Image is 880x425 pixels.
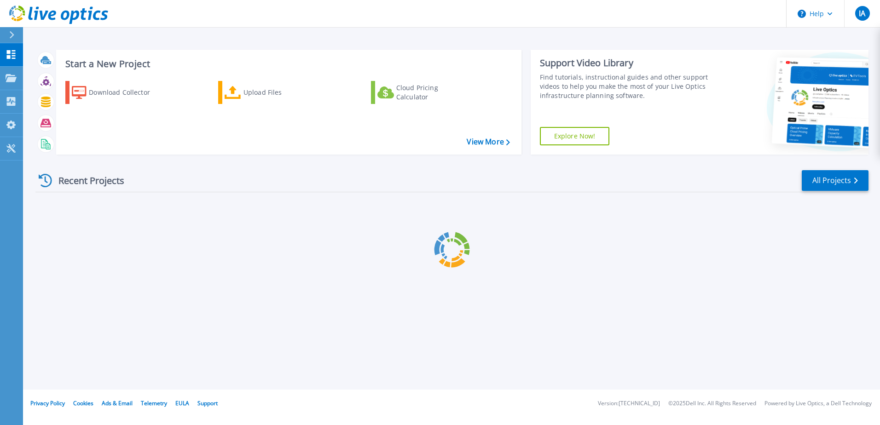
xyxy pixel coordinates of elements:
div: Download Collector [89,83,162,102]
a: Telemetry [141,399,167,407]
div: Find tutorials, instructional guides and other support videos to help you make the most of your L... [540,73,712,100]
a: Upload Files [218,81,321,104]
a: All Projects [802,170,868,191]
a: Support [197,399,218,407]
a: Explore Now! [540,127,610,145]
li: Powered by Live Optics, a Dell Technology [764,401,872,407]
a: Cookies [73,399,93,407]
span: IA [859,10,865,17]
a: EULA [175,399,189,407]
a: Ads & Email [102,399,133,407]
div: Cloud Pricing Calculator [396,83,470,102]
h3: Start a New Project [65,59,509,69]
a: Cloud Pricing Calculator [371,81,474,104]
div: Recent Projects [35,169,137,192]
a: Download Collector [65,81,168,104]
a: Privacy Policy [30,399,65,407]
li: Version: [TECHNICAL_ID] [598,401,660,407]
div: Support Video Library [540,57,712,69]
a: View More [467,138,509,146]
div: Upload Files [243,83,317,102]
li: © 2025 Dell Inc. All Rights Reserved [668,401,756,407]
